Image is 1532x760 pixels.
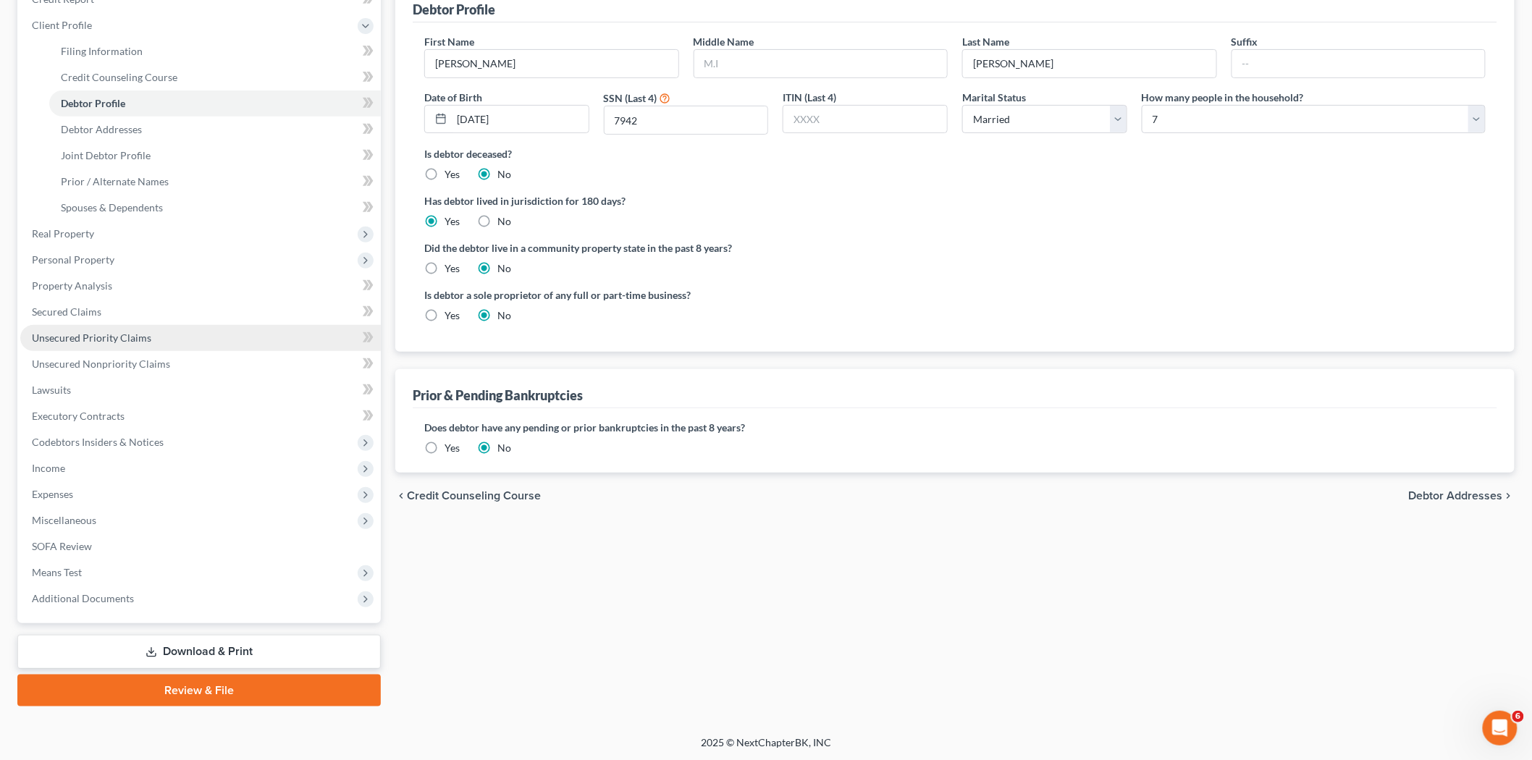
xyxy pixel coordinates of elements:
[1503,490,1515,502] i: chevron_right
[61,45,143,57] span: Filing Information
[20,377,381,403] a: Lawsuits
[32,227,94,240] span: Real Property
[61,201,163,214] span: Spouses & Dependents
[49,38,381,64] a: Filing Information
[424,34,474,49] label: First Name
[32,514,96,526] span: Miscellaneous
[49,90,381,117] a: Debtor Profile
[1512,711,1524,722] span: 6
[32,488,73,500] span: Expenses
[1483,711,1518,746] iframe: Intercom live chat
[61,71,177,83] span: Credit Counseling Course
[20,325,381,351] a: Unsecured Priority Claims
[424,90,482,105] label: Date of Birth
[32,305,101,318] span: Secured Claims
[32,462,65,474] span: Income
[963,50,1216,77] input: --
[445,441,460,455] label: Yes
[424,420,1486,435] label: Does debtor have any pending or prior bankruptcies in the past 8 years?
[32,332,151,344] span: Unsecured Priority Claims
[32,592,134,604] span: Additional Documents
[694,34,754,49] label: Middle Name
[20,351,381,377] a: Unsecured Nonpriority Claims
[962,34,1009,49] label: Last Name
[604,90,657,106] label: SSN (Last 4)
[32,566,82,578] span: Means Test
[497,441,511,455] label: No
[17,675,381,706] a: Review & File
[20,299,381,325] a: Secured Claims
[425,50,678,77] input: --
[32,19,92,31] span: Client Profile
[445,261,460,276] label: Yes
[445,214,460,229] label: Yes
[49,143,381,169] a: Joint Debtor Profile
[424,193,1486,208] label: Has debtor lived in jurisdiction for 180 days?
[32,540,92,552] span: SOFA Review
[32,358,170,370] span: Unsecured Nonpriority Claims
[452,106,589,133] input: MM/DD/YYYY
[32,384,71,396] span: Lawsuits
[32,436,164,448] span: Codebtors Insiders & Notices
[49,117,381,143] a: Debtor Addresses
[413,1,495,18] div: Debtor Profile
[445,167,460,182] label: Yes
[1409,490,1503,502] span: Debtor Addresses
[49,64,381,90] a: Credit Counseling Course
[694,50,948,77] input: M.I
[497,261,511,276] label: No
[1409,490,1515,502] button: Debtor Addresses chevron_right
[61,123,142,135] span: Debtor Addresses
[17,635,381,669] a: Download & Print
[424,146,1486,161] label: Is debtor deceased?
[61,175,169,187] span: Prior / Alternate Names
[32,253,114,266] span: Personal Property
[413,387,583,404] div: Prior & Pending Bankruptcies
[1142,90,1304,105] label: How many people in the household?
[20,273,381,299] a: Property Analysis
[61,149,151,161] span: Joint Debtor Profile
[605,106,768,134] input: XXXX
[497,308,511,323] label: No
[32,410,125,422] span: Executory Contracts
[783,90,836,105] label: ITIN (Last 4)
[962,90,1026,105] label: Marital Status
[395,490,541,502] button: chevron_left Credit Counseling Course
[445,308,460,323] label: Yes
[1232,50,1486,77] input: --
[32,279,112,292] span: Property Analysis
[20,403,381,429] a: Executory Contracts
[61,97,125,109] span: Debtor Profile
[395,490,407,502] i: chevron_left
[407,490,541,502] span: Credit Counseling Course
[497,167,511,182] label: No
[20,533,381,560] a: SOFA Review
[497,214,511,229] label: No
[783,106,947,133] input: XXXX
[49,169,381,195] a: Prior / Alternate Names
[424,240,1486,256] label: Did the debtor live in a community property state in the past 8 years?
[424,287,948,303] label: Is debtor a sole proprietor of any full or part-time business?
[49,195,381,221] a: Spouses & Dependents
[1232,34,1258,49] label: Suffix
